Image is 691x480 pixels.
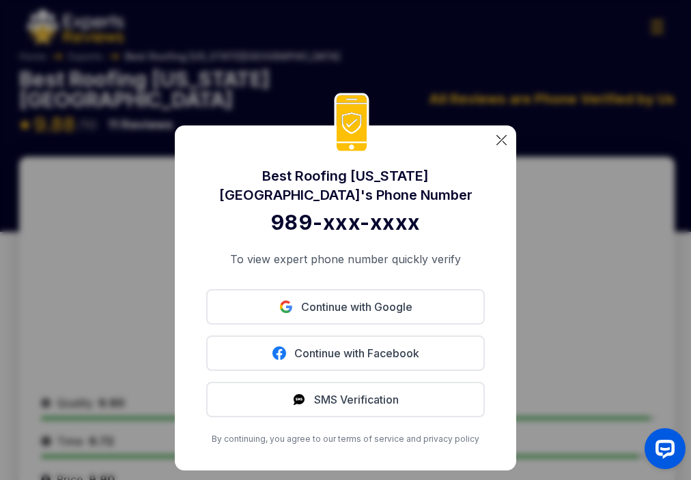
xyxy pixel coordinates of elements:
button: SMS Verification [206,382,485,417]
div: 989-xxx-xxxx [206,210,485,235]
button: Continue with Google [206,289,485,325]
p: By continuing, you agree to our terms of service and privacy policy [206,434,485,445]
p: To view expert phone number quickly verify [206,251,485,267]
img: categoryImgae [496,135,507,145]
iframe: OpenWidget widget [634,423,691,480]
img: phoneIcon [334,93,369,153]
button: Continue with Facebook [206,335,485,371]
div: Best Roofing [US_STATE][GEOGRAPHIC_DATA] 's Phone Number [206,166,485,205]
